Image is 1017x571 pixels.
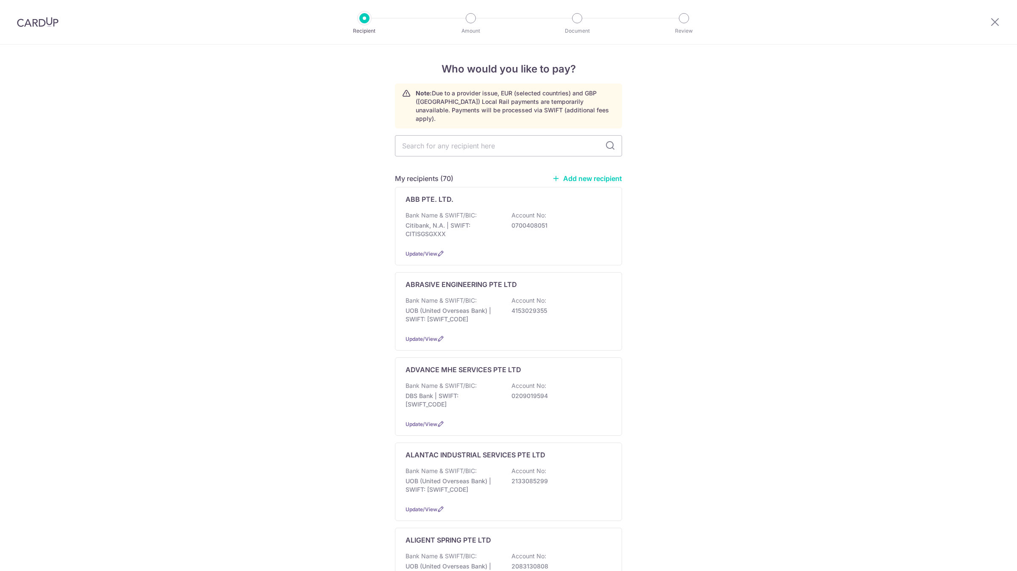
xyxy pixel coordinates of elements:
p: ABRASIVE ENGINEERING PTE LTD [406,279,517,290]
p: Account No: [511,211,546,220]
p: Bank Name & SWIFT/BIC: [406,467,477,475]
a: Update/View [406,251,437,257]
p: Account No: [511,467,546,475]
p: 0209019594 [511,392,606,400]
iframe: Opens a widget where you can find more information [963,546,1009,567]
a: Update/View [406,336,437,342]
p: UOB (United Overseas Bank) | SWIFT: [SWIFT_CODE] [406,477,500,494]
p: ALANTAC INDUSTRIAL SERVICES PTE LTD [406,450,545,460]
h5: My recipients (70) [395,173,453,184]
p: Citibank, N.A. | SWIFT: CITISGSGXXX [406,221,500,238]
p: ADVANCE MHE SERVICES PTE LTD [406,365,521,375]
p: Account No: [511,382,546,390]
p: Amount [439,27,502,35]
p: UOB (United Overseas Bank) | SWIFT: [SWIFT_CODE] [406,306,500,323]
strong: Note: [416,89,432,97]
a: Add new recipient [552,174,622,183]
p: Recipient [333,27,396,35]
input: Search for any recipient here [395,135,622,156]
h4: Who would you like to pay? [395,61,622,77]
img: CardUp [17,17,58,27]
p: ALIGENT SPRING PTE LTD [406,535,491,545]
p: Review [653,27,715,35]
p: Bank Name & SWIFT/BIC: [406,211,477,220]
p: Account No: [511,296,546,305]
p: Bank Name & SWIFT/BIC: [406,296,477,305]
p: Due to a provider issue, EUR (selected countries) and GBP ([GEOGRAPHIC_DATA]) Local Rail payments... [416,89,615,123]
a: Update/View [406,421,437,427]
p: 2133085299 [511,477,606,485]
p: Bank Name & SWIFT/BIC: [406,552,477,560]
p: DBS Bank | SWIFT: [SWIFT_CODE] [406,392,500,409]
p: 0700408051 [511,221,606,230]
p: ABB PTE. LTD. [406,194,453,204]
p: 2083130808 [511,562,606,571]
a: Update/View [406,506,437,513]
p: 4153029355 [511,306,606,315]
p: Document [546,27,609,35]
p: Bank Name & SWIFT/BIC: [406,382,477,390]
p: Account No: [511,552,546,560]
